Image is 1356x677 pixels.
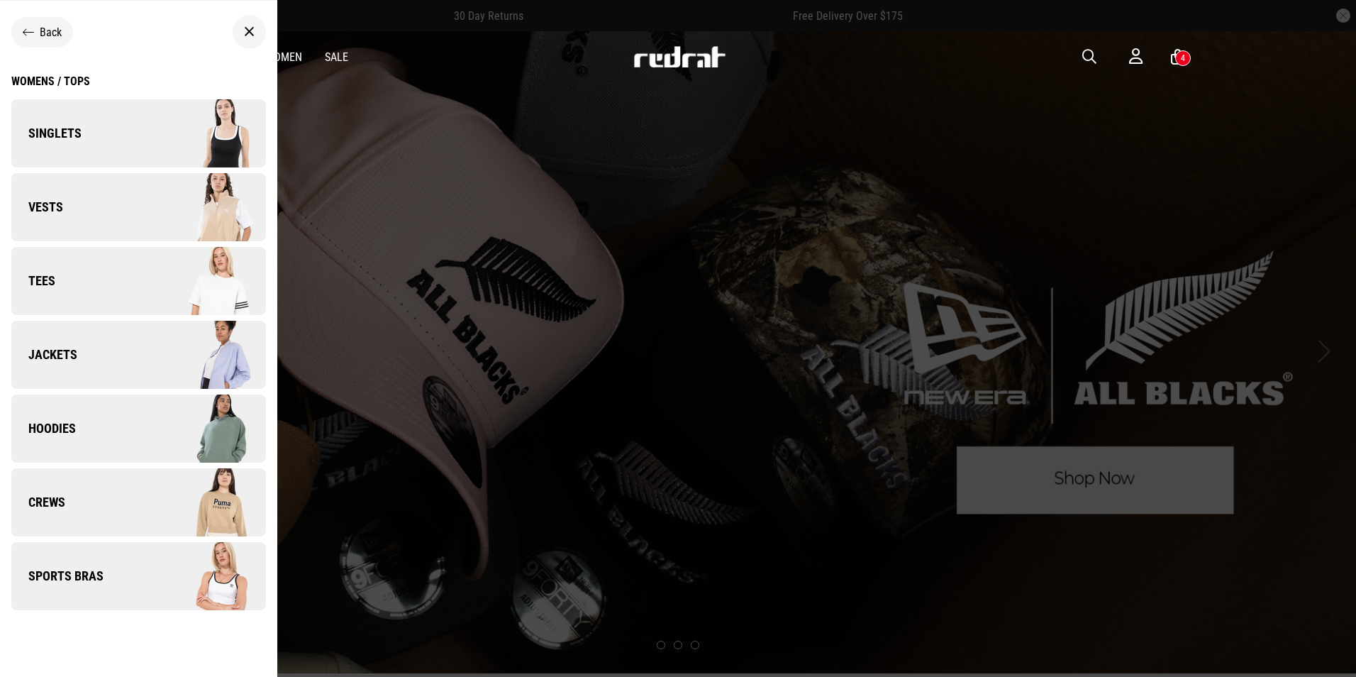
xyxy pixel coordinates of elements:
[1171,50,1184,65] a: 4
[40,26,62,39] span: Back
[11,568,104,585] span: Sports Bras
[11,321,266,389] a: Jackets Jackets
[11,346,77,363] span: Jackets
[138,246,265,317] img: Tees
[11,542,266,610] a: Sports Bras Sports Bras
[11,75,90,99] a: Womens / Tops
[325,50,348,64] a: Sale
[633,46,726,67] img: Redrat logo
[138,172,265,243] img: Vests
[11,468,266,536] a: Crews Crews
[11,99,266,167] a: Singlets Singlets
[11,173,266,241] a: Vests Vests
[11,125,82,142] span: Singlets
[11,273,55,290] span: Tees
[11,6,54,48] button: Open LiveChat chat widget
[11,494,65,511] span: Crews
[138,541,265,612] img: Sports Bras
[138,393,265,464] img: Hoodies
[11,395,266,463] a: Hoodies Hoodies
[138,319,265,390] img: Jackets
[138,467,265,538] img: Crews
[11,199,63,216] span: Vests
[265,50,302,64] a: Women
[11,247,266,315] a: Tees Tees
[11,75,90,88] div: Womens / Tops
[1181,53,1185,63] div: 4
[11,420,76,437] span: Hoodies
[138,98,265,169] img: Singlets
